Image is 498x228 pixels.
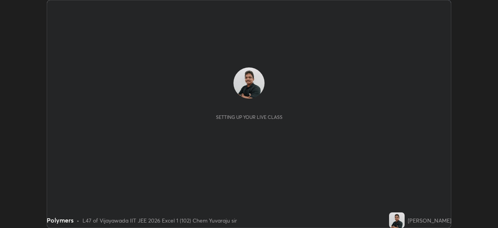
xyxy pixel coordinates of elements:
img: c547916ed39d4cb9837da95068f59e5d.jpg [233,67,265,99]
img: c547916ed39d4cb9837da95068f59e5d.jpg [389,212,405,228]
div: [PERSON_NAME] [408,216,451,224]
div: • [77,216,79,224]
div: L47 of Vijayawada IIT JEE 2026 Excel 1 (102) Chem Yuvaraju sir [82,216,237,224]
div: Polymers [47,216,74,225]
div: Setting up your live class [216,114,282,120]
